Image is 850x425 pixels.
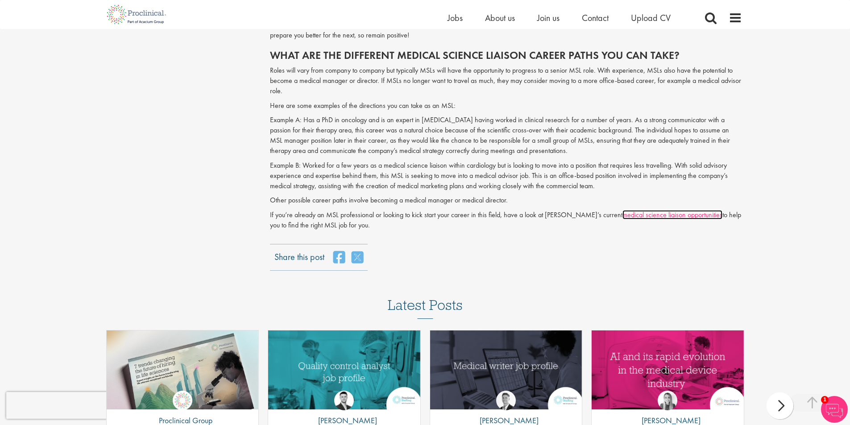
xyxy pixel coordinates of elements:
[268,330,420,409] a: Link to a post
[622,210,722,219] a: medical science liaison opportunities
[334,391,354,410] img: Joshua Godden
[631,12,671,24] a: Upload CV
[173,391,192,410] img: Proclinical Group
[592,330,744,409] a: Link to a post
[485,12,515,24] a: About us
[107,330,259,409] a: Link to a post
[270,101,742,111] p: Here are some examples of the directions you can take as an MSL:
[270,66,742,96] p: Roles will vary from company to company but typically MSLs will have the opportunity to progress ...
[270,161,742,191] p: Example B: Worked for a few years as a medical science liaison within cardiology but is looking t...
[270,195,742,206] p: Other possible career paths involve becoming a medical manager or medical director.
[658,391,677,410] img: Hannah Burke
[430,330,582,409] a: Link to a post
[537,12,560,24] a: Join us
[107,330,259,416] img: Proclinical: Life sciences hiring trends report 2025
[270,50,742,61] h2: What are the different medical science liaison career paths you can take?
[430,330,582,409] img: Medical writer job profile
[821,396,829,404] span: 1
[274,251,324,257] label: Share this post
[496,391,516,410] img: George Watson
[582,12,609,24] a: Contact
[268,330,420,409] img: quality control analyst job profile
[333,251,345,264] a: share on facebook
[592,330,744,409] img: AI and Its Impact on the Medical Device Industry | Proclinical
[821,396,848,423] img: Chatbot
[448,12,463,24] a: Jobs
[270,210,742,231] p: If you’re already an MSL professional or looking to kick start your career in this field, have a ...
[270,115,742,156] p: Example A: Has a PhD in oncology and is an expert in [MEDICAL_DATA] having worked in clinical res...
[352,251,363,264] a: share on twitter
[767,392,793,419] div: next
[6,392,120,419] iframe: reCAPTCHA
[270,20,742,41] p: Be resilient. Several companies will hire MSLs without experience, but it may take a few applicat...
[388,297,463,319] h3: Latest Posts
